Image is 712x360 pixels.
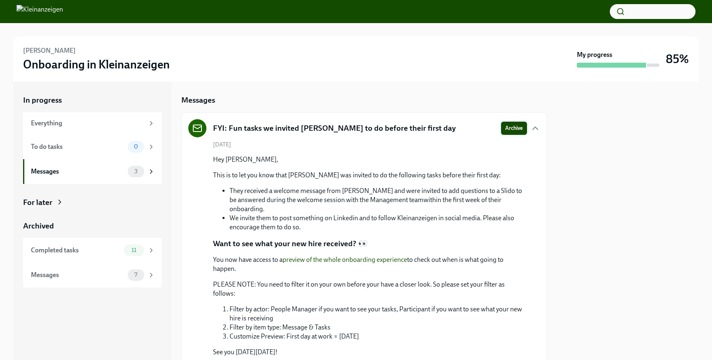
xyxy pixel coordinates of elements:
[213,155,527,164] p: Hey [PERSON_NAME],
[505,124,523,132] span: Archive
[23,95,162,106] a: In progress
[213,280,527,298] p: PLEASE NOTE: You need to filter it on your own before your have a closer look. So please set your...
[31,271,124,280] div: Messages
[501,122,527,135] button: Archive
[126,247,141,253] span: 11
[31,119,144,128] div: Everything
[230,186,527,214] li: They received a welcome message from [PERSON_NAME] and were invited to add questions to a Slido t...
[23,221,162,231] a: Archived
[129,168,143,174] span: 3
[129,144,143,150] span: 0
[213,141,231,148] span: [DATE]
[129,272,142,278] span: 7
[213,238,368,249] p: Want to see what your new hire received? 👀
[181,95,215,106] h5: Messages
[213,171,527,180] p: This is to let you know that [PERSON_NAME] was invited to do the following tasks before their fir...
[23,57,170,72] h3: Onboarding in Kleinanzeigen
[23,197,52,208] div: For later
[16,5,63,18] img: Kleinanzeigen
[23,112,162,134] a: Everything
[577,50,612,59] strong: My progress
[31,246,120,255] div: Completed tasks
[230,305,527,323] li: Filter by actor: People Manager if you want to see your tasks, Participant if you want to see wha...
[23,134,162,159] a: To do tasks0
[666,52,689,66] h3: 85%
[23,46,76,55] h6: [PERSON_NAME]
[23,263,162,287] a: Messages7
[230,332,527,341] li: Customize Preview: First day at work = [DATE]
[23,159,162,184] a: Messages3
[31,142,124,151] div: To do tasks
[213,123,456,134] h5: FYI: Fun tasks we invited [PERSON_NAME] to do before their first day
[213,348,277,357] p: See you [DATE][DATE]!
[230,323,527,332] li: Filter by item type: Message & Tasks
[230,214,527,232] li: We invite them to post something on Linkedin and to follow Kleinanzeigen in social media. Please ...
[213,255,527,273] p: You now have access to a to check out when is what going to happen.
[23,197,162,208] a: For later
[283,256,407,264] a: preview of the whole onboarding experience
[23,238,162,263] a: Completed tasks11
[31,167,124,176] div: Messages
